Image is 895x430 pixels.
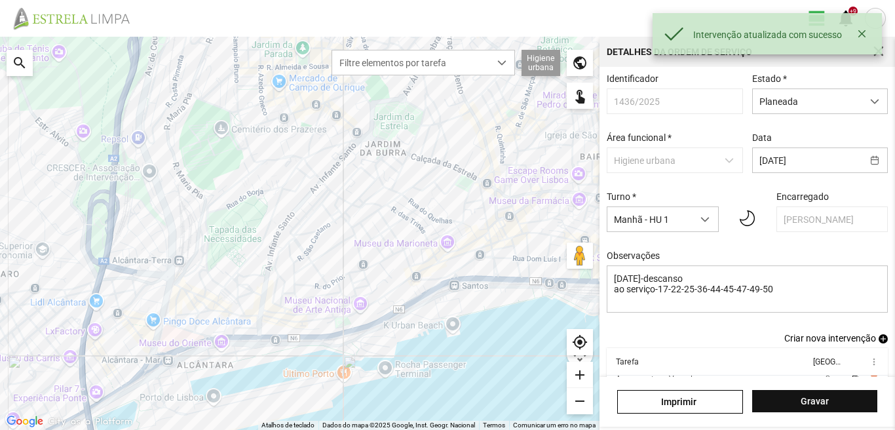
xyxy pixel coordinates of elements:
span: Criar nova intervenção [784,333,876,343]
div: Tarefa [616,357,639,366]
div: public [567,50,593,76]
div: add [567,362,593,388]
div: search [7,50,33,76]
span: view_day [807,9,827,28]
span: notifications [836,9,856,28]
button: Gravar [752,390,877,412]
label: Observações [607,250,660,261]
div: remove [567,388,593,414]
div: +9 [848,7,858,16]
div: dropdown trigger [862,89,888,113]
button: Arraste o Pegman para o mapa para abrir o Street View [567,243,593,269]
div: dropdown trigger [693,207,718,231]
div: dropdown trigger [489,50,515,75]
span: Filtre elementos por tarefa [332,50,489,75]
a: Abrir esta área no Google Maps (abre uma nova janela) [3,413,47,430]
label: Área funcional * [607,132,672,143]
div: Detalhes da Ordem de Serviço [607,47,752,56]
img: 01n.svg [740,205,755,232]
div: Intervenção atualizada com sucesso [693,29,852,40]
img: Google [3,413,47,430]
div: touch_app [567,83,593,109]
div: Higiene urbana [522,50,560,76]
a: Comunicar um erro no mapa [513,421,596,429]
div: [GEOGRAPHIC_DATA] [812,357,840,366]
span: Dados do mapa ©2025 Google, Inst. Geogr. Nacional [322,421,475,429]
span: Planeada [753,89,862,113]
label: Identificador [607,73,658,84]
a: Imprimir [617,390,742,414]
div: my_location [567,329,593,355]
label: Turno * [607,191,636,202]
button: Atalhos de teclado [261,421,314,430]
label: Estado * [752,73,787,84]
label: Encarregado [776,191,829,202]
span: Gravar [759,396,870,406]
label: Data [752,132,772,143]
span: Manhã - HU 1 [607,207,693,231]
span: add [879,334,888,343]
span: more_vert [868,357,879,367]
a: Termos (abre num novo separador) [483,421,505,429]
img: file [9,7,144,30]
